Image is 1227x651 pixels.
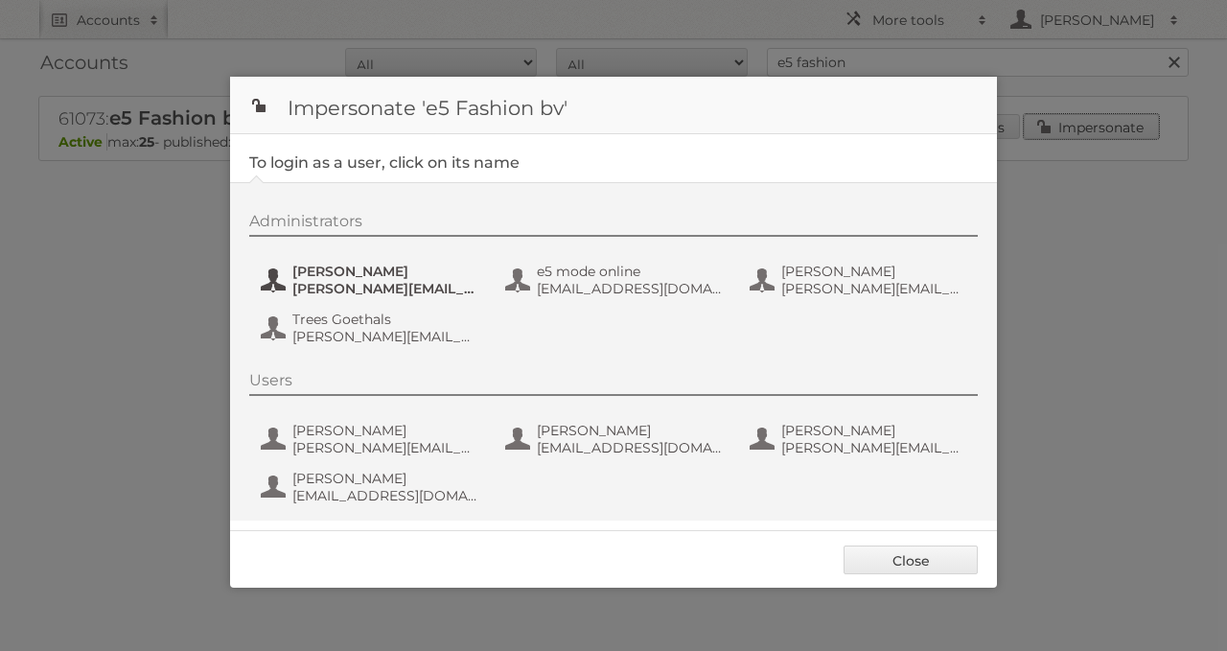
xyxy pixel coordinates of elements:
span: [PERSON_NAME][EMAIL_ADDRESS][DOMAIN_NAME] [781,280,967,297]
span: Trees Goethals [292,311,478,328]
span: [PERSON_NAME] [537,422,723,439]
span: [PERSON_NAME][EMAIL_ADDRESS][DOMAIN_NAME] [292,439,478,456]
span: [PERSON_NAME][EMAIL_ADDRESS][DOMAIN_NAME] [781,439,967,456]
button: [PERSON_NAME] [PERSON_NAME][EMAIL_ADDRESS][DOMAIN_NAME] [748,261,973,299]
button: [PERSON_NAME] [PERSON_NAME][EMAIL_ADDRESS][DOMAIN_NAME] [259,420,484,458]
div: Users [249,371,978,396]
a: Close [844,546,978,574]
button: [PERSON_NAME] [EMAIL_ADDRESS][DOMAIN_NAME] [503,420,729,458]
span: [PERSON_NAME] [781,422,967,439]
span: [EMAIL_ADDRESS][DOMAIN_NAME] [292,487,478,504]
span: [PERSON_NAME] [292,470,478,487]
button: Trees Goethals [PERSON_NAME][EMAIL_ADDRESS][DOMAIN_NAME] [259,309,484,347]
span: [PERSON_NAME][EMAIL_ADDRESS][DOMAIN_NAME] [292,328,478,345]
button: [PERSON_NAME] [EMAIL_ADDRESS][DOMAIN_NAME] [259,468,484,506]
button: e5 mode online [EMAIL_ADDRESS][DOMAIN_NAME] [503,261,729,299]
span: e5 mode online [537,263,723,280]
legend: To login as a user, click on its name [249,153,520,172]
button: [PERSON_NAME] [PERSON_NAME][EMAIL_ADDRESS][DOMAIN_NAME] [748,420,973,458]
span: [PERSON_NAME] [292,263,478,280]
span: [EMAIL_ADDRESS][DOMAIN_NAME] [537,439,723,456]
h1: Impersonate 'e5 Fashion bv' [230,77,997,134]
span: [PERSON_NAME][EMAIL_ADDRESS][DOMAIN_NAME] [292,280,478,297]
div: Administrators [249,212,978,237]
span: [EMAIL_ADDRESS][DOMAIN_NAME] [537,280,723,297]
button: [PERSON_NAME] [PERSON_NAME][EMAIL_ADDRESS][DOMAIN_NAME] [259,261,484,299]
span: [PERSON_NAME] [781,263,967,280]
span: [PERSON_NAME] [292,422,478,439]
